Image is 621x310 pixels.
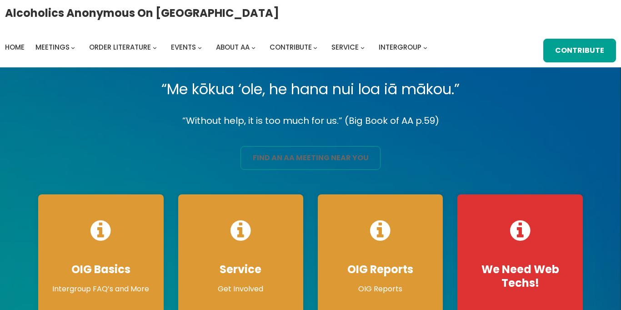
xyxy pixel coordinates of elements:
[153,45,157,49] button: Order Literature submenu
[423,45,427,49] button: Intergroup submenu
[313,45,317,49] button: Contribute submenu
[187,284,294,295] p: Get Involved
[47,263,154,276] h4: OIG Basics
[216,42,250,52] span: About AA
[5,42,25,52] span: Home
[466,263,573,290] h4: We Need Web Techs!
[71,45,75,49] button: Meetings submenu
[327,263,434,276] h4: OIG Reports
[379,41,421,54] a: Intergroup
[35,41,70,54] a: Meetings
[89,42,151,52] span: Order Literature
[251,45,255,49] button: About AA submenu
[31,113,590,129] p: “Without help, it is too much for us.” (Big Book of AA p.59)
[31,76,590,102] p: “Me kōkua ‘ole, he hana nui loa iā mākou.”
[171,41,196,54] a: Events
[47,284,154,295] p: Intergroup FAQ’s and More
[5,41,431,54] nav: Intergroup
[543,39,616,62] a: Contribute
[379,42,421,52] span: Intergroup
[35,42,70,52] span: Meetings
[331,42,359,52] span: Service
[171,42,196,52] span: Events
[327,284,434,295] p: OIG Reports
[5,3,279,23] a: Alcoholics Anonymous on [GEOGRAPHIC_DATA]
[187,263,294,276] h4: Service
[240,146,381,170] a: find an aa meeting near you
[270,41,312,54] a: Contribute
[216,41,250,54] a: About AA
[5,41,25,54] a: Home
[270,42,312,52] span: Contribute
[331,41,359,54] a: Service
[198,45,202,49] button: Events submenu
[361,45,365,49] button: Service submenu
